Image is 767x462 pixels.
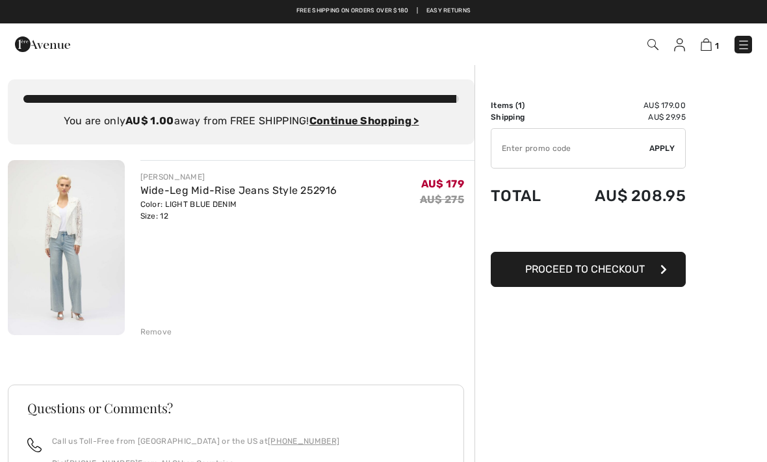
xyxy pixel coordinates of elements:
[715,41,719,51] span: 1
[27,438,42,452] img: call
[518,101,522,110] span: 1
[491,100,560,111] td: Items ( )
[296,7,409,16] a: Free shipping on orders over $180
[140,184,337,197] a: Wide-Leg Mid-Rise Jeans Style 252916
[140,326,172,338] div: Remove
[674,38,685,51] img: My Info
[491,129,649,168] input: Promo code
[560,174,686,218] td: AU$ 208.95
[140,198,337,222] div: Color: LIGHT BLUE DENIM Size: 12
[15,37,70,49] a: 1ère Avenue
[27,401,445,414] h3: Questions or Comments?
[701,36,719,52] a: 1
[420,193,464,206] s: AU$ 275
[309,115,419,127] a: Continue Shopping >
[649,143,675,154] span: Apply
[125,115,174,127] strong: AU$ 1.00
[560,111,686,123] td: AU$ 29.95
[647,39,658,50] img: Search
[140,171,337,183] div: [PERSON_NAME]
[491,218,686,247] iframe: PayPal
[52,435,339,447] p: Call us Toll-Free from [GEOGRAPHIC_DATA] or the US at
[491,111,560,123] td: Shipping
[268,437,339,446] a: [PHONE_NUMBER]
[8,160,125,335] img: Wide-Leg Mid-Rise Jeans Style 252916
[491,174,560,218] td: Total
[491,252,686,287] button: Proceed to Checkout
[417,7,418,16] span: |
[560,100,686,111] td: AU$ 179.00
[23,113,459,129] div: You are only away from FREE SHIPPING!
[737,38,750,51] img: Menu
[701,38,712,51] img: Shopping Bag
[525,263,645,275] span: Proceed to Checkout
[15,31,70,57] img: 1ère Avenue
[426,7,471,16] a: Easy Returns
[421,178,464,190] span: AU$ 179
